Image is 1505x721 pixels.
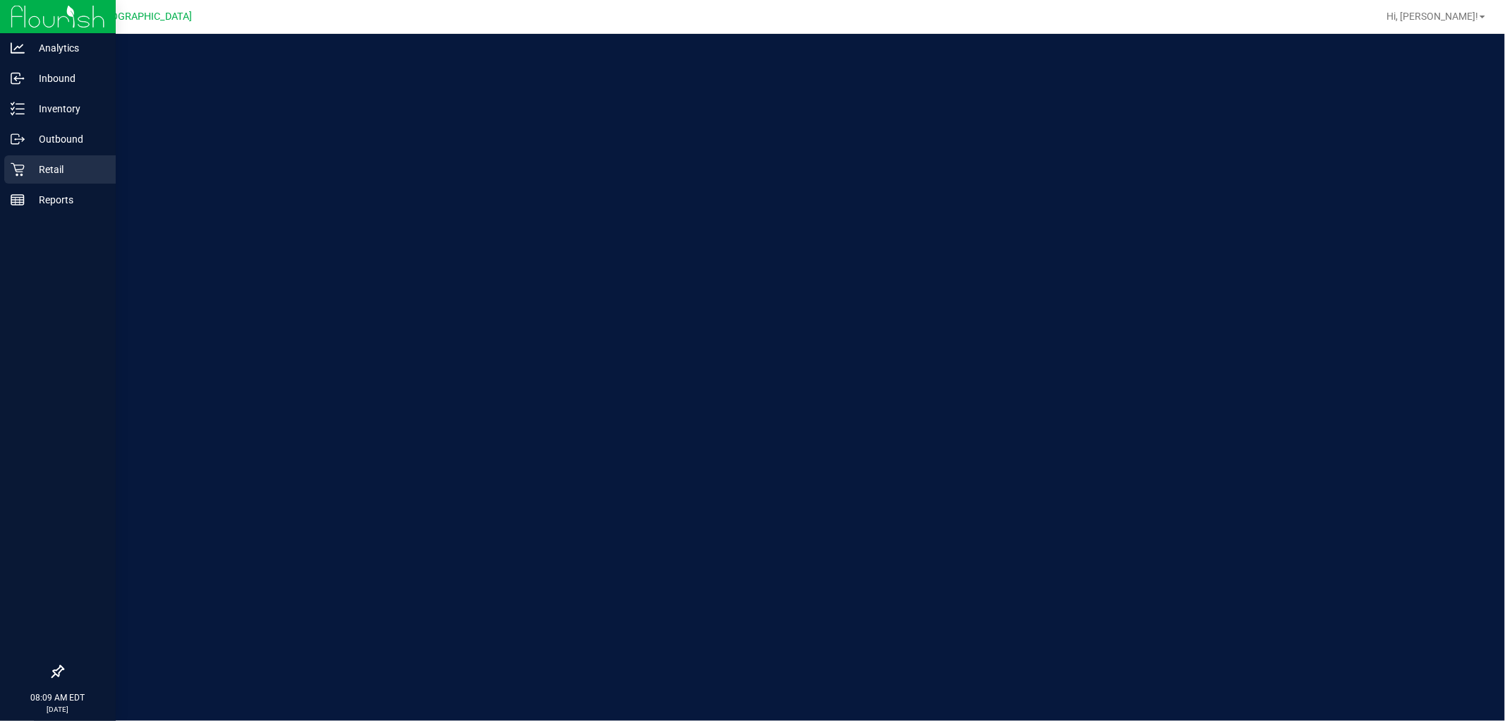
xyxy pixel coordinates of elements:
p: Retail [25,161,109,178]
p: Inbound [25,70,109,87]
inline-svg: Reports [11,193,25,207]
p: Reports [25,191,109,208]
p: [DATE] [6,704,109,715]
inline-svg: Outbound [11,132,25,146]
inline-svg: Retail [11,162,25,177]
span: Hi, [PERSON_NAME]! [1386,11,1478,22]
inline-svg: Inbound [11,71,25,85]
p: Analytics [25,40,109,56]
p: Inventory [25,100,109,117]
p: Outbound [25,131,109,148]
span: [GEOGRAPHIC_DATA] [96,11,193,23]
inline-svg: Inventory [11,102,25,116]
inline-svg: Analytics [11,41,25,55]
p: 08:09 AM EDT [6,691,109,704]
